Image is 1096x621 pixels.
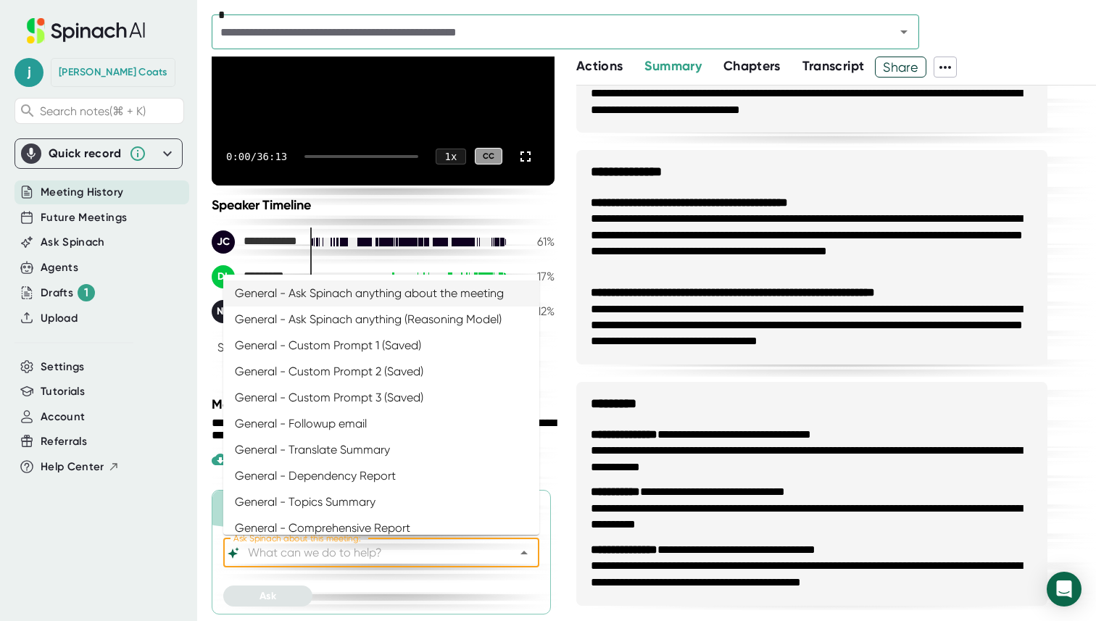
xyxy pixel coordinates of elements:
button: Share [875,57,926,78]
button: Future Meetings [41,209,127,226]
div: Meeting Attendees [212,396,558,413]
div: Name not available [212,300,299,323]
li: General - Comprehensive Report [223,515,539,541]
button: Ask [223,585,312,607]
div: CC [475,148,502,164]
button: Actions [576,57,623,76]
button: Transcript [802,57,865,76]
span: j [14,58,43,87]
div: DL [212,265,235,288]
div: Speaker Timeline [212,197,555,213]
button: Referrals [41,433,87,450]
li: General - Ask Spinach anything about the meeting [223,280,539,307]
span: Share [876,54,926,80]
div: 1 [78,284,95,301]
li: General - Custom Prompt 2 (Saved) [223,359,539,385]
input: What can we do to help? [245,543,492,563]
div: Quick record [21,139,176,168]
li: General - Custom Prompt 1 (Saved) [223,333,539,359]
span: Ask [260,590,276,602]
span: Transcript [802,58,865,74]
button: Agents [41,259,78,276]
li: General - Topics Summary [223,489,539,515]
button: Ask Spinach [41,234,105,251]
span: Chapters [723,58,781,74]
div: Download Video [212,451,325,468]
span: Summary [644,58,701,74]
button: Tutorials [41,383,85,400]
button: Drafts 1 [41,284,95,301]
li: General - Ask Spinach anything (Reasoning Model) [223,307,539,333]
li: General - Followup email [223,411,539,437]
button: See more+ [212,335,288,360]
div: 0:00 / 36:13 [226,151,287,162]
div: 17 % [518,270,555,283]
span: Help Center [41,459,104,475]
button: Meeting History [41,184,123,201]
button: Upload [41,310,78,327]
li: General - Dependency Report [223,463,539,489]
div: Open Intercom Messenger [1047,572,1082,607]
div: 1 x [436,149,466,164]
div: JC [212,230,235,254]
button: Close [514,543,534,563]
div: Justin Coats [59,66,167,79]
div: Na [212,300,235,323]
button: Chapters [723,57,781,76]
button: Open [894,22,914,42]
div: Quick record [49,146,122,161]
button: Account [41,409,85,425]
div: Justin Coats [212,230,299,254]
span: Search notes (⌘ + K) [40,104,146,118]
div: Dan Lavey [212,265,299,288]
li: General - Translate Summary [223,437,539,463]
button: Summary [644,57,701,76]
span: Actions [576,58,623,74]
li: General - Custom Prompt 3 (Saved) [223,385,539,411]
div: 61 % [518,235,555,249]
button: Settings [41,359,85,375]
button: Help Center [41,459,120,475]
div: Drafts [41,284,95,301]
